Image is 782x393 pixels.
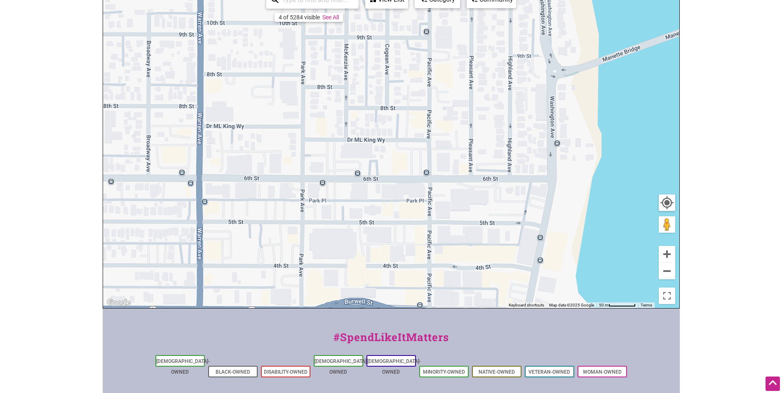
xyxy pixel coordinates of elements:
button: Drag Pegman onto the map to open Street View [659,216,675,233]
a: Black-Owned [216,369,250,375]
a: Woman-Owned [583,369,622,375]
a: Disability-Owned [264,369,308,375]
div: Scroll Back to Top [766,377,780,391]
a: Open this area in Google Maps (opens a new window) [105,297,132,308]
div: #SpendLikeItMatters [103,329,680,353]
button: Zoom in [659,246,675,262]
button: Toggle fullscreen view [658,288,675,304]
a: Minority-Owned [423,369,465,375]
button: Map Scale: 50 m per 62 pixels [596,302,638,308]
span: Map data ©2025 Google [549,303,594,307]
img: Google [105,297,132,308]
a: [DEMOGRAPHIC_DATA]-Owned [367,358,421,375]
div: 4 of 5284 visible [279,14,320,21]
a: [DEMOGRAPHIC_DATA]-Owned [156,358,210,375]
button: Keyboard shortcuts [509,302,544,308]
a: See All [322,14,339,21]
button: Your Location [659,194,675,211]
button: Zoom out [659,263,675,279]
a: Native-Owned [479,369,515,375]
a: [DEMOGRAPHIC_DATA]-Owned [315,358,368,375]
a: Terms [641,303,652,307]
span: 50 m [599,303,608,307]
a: Veteran-Owned [528,369,570,375]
